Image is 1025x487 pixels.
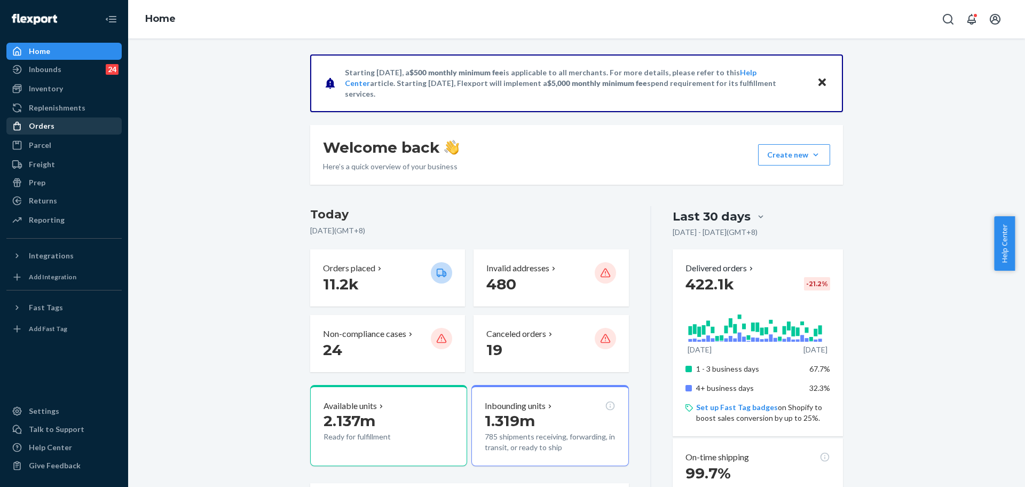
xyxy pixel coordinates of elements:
button: Open notifications [961,9,982,30]
button: Fast Tags [6,299,122,316]
div: -21.2 % [804,277,830,290]
a: Parcel [6,137,122,154]
button: Invalid addresses 480 [474,249,628,307]
a: Prep [6,174,122,191]
span: 32.3% [809,383,830,392]
span: $500 monthly minimum fee [409,68,503,77]
a: Orders [6,117,122,135]
button: Non-compliance cases 24 [310,315,465,372]
div: Fast Tags [29,302,63,313]
h1: Welcome back [323,138,459,157]
div: Give Feedback [29,460,81,471]
a: Home [145,13,176,25]
div: Reporting [29,215,65,225]
button: Available units2.137mReady for fulfillment [310,385,467,466]
a: Add Fast Tag [6,320,122,337]
div: Add Fast Tag [29,324,67,333]
span: 99.7% [685,464,731,482]
a: Returns [6,192,122,209]
p: Non-compliance cases [323,328,406,340]
p: Orders placed [323,262,375,274]
span: 480 [486,275,516,293]
h3: Today [310,206,629,223]
p: [DATE] - [DATE] ( GMT+8 ) [673,227,758,238]
div: Integrations [29,250,74,261]
p: on Shopify to boost sales conversion by up to 25%. [696,402,830,423]
div: Add Integration [29,272,76,281]
a: Help Center [6,439,122,456]
div: Freight [29,159,55,170]
span: 24 [323,341,342,359]
img: Flexport logo [12,14,57,25]
div: Talk to Support [29,424,84,435]
div: Prep [29,177,45,188]
p: Starting [DATE], a is applicable to all merchants. For more details, please refer to this article... [345,67,807,99]
a: Add Integration [6,269,122,286]
a: Reporting [6,211,122,229]
p: Ready for fulfillment [324,431,422,442]
a: Settings [6,403,122,420]
a: Replenishments [6,99,122,116]
span: 1.319m [485,412,535,430]
p: 1 - 3 business days [696,364,801,374]
a: Talk to Support [6,421,122,438]
p: Here’s a quick overview of your business [323,161,459,172]
p: 785 shipments receiving, forwarding, in transit, or ready to ship [485,431,615,453]
a: Inbounds24 [6,61,122,78]
button: Help Center [994,216,1015,271]
div: 24 [106,64,119,75]
a: Set up Fast Tag badges [696,403,778,412]
a: Freight [6,156,122,173]
p: On-time shipping [685,451,749,464]
p: [DATE] ( GMT+8 ) [310,225,629,236]
span: 2.137m [324,412,375,430]
p: [DATE] [803,344,827,355]
div: Replenishments [29,103,85,113]
div: Parcel [29,140,51,151]
button: Delivered orders [685,262,755,274]
button: Create new [758,144,830,166]
p: Inbounding units [485,400,546,412]
div: Last 30 days [673,208,751,225]
div: Returns [29,195,57,206]
button: Open Search Box [937,9,959,30]
span: 11.2k [323,275,359,293]
p: [DATE] [688,344,712,355]
a: Home [6,43,122,60]
p: Canceled orders [486,328,546,340]
div: Help Center [29,442,72,453]
ol: breadcrumbs [137,4,184,35]
button: Close [815,75,829,91]
button: Integrations [6,247,122,264]
div: Inventory [29,83,63,94]
button: Give Feedback [6,457,122,474]
button: Close Navigation [100,9,122,30]
button: Open account menu [984,9,1006,30]
div: Orders [29,121,54,131]
div: Home [29,46,50,57]
span: 19 [486,341,502,359]
span: $5,000 monthly minimum fee [547,78,647,88]
div: Inbounds [29,64,61,75]
div: Settings [29,406,59,417]
span: 422.1k [685,275,734,293]
button: Canceled orders 19 [474,315,628,372]
span: 67.7% [809,364,830,373]
img: hand-wave emoji [444,140,459,155]
p: 4+ business days [696,383,801,394]
button: Inbounding units1.319m785 shipments receiving, forwarding, in transit, or ready to ship [471,385,628,466]
a: Inventory [6,80,122,97]
p: Available units [324,400,377,412]
button: Orders placed 11.2k [310,249,465,307]
p: Invalid addresses [486,262,549,274]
